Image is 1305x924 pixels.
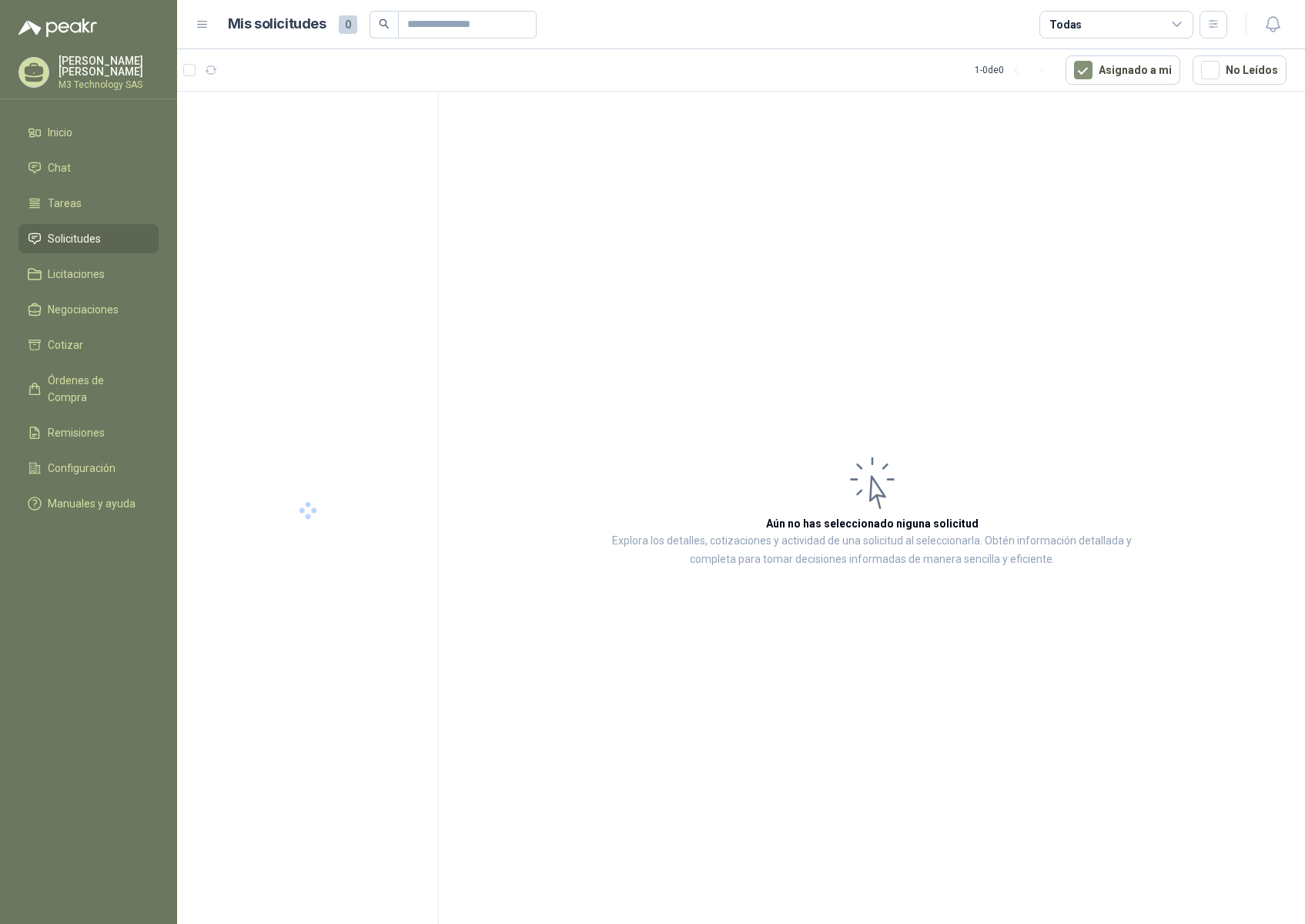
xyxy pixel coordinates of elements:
span: Tareas [48,195,82,212]
div: 1 - 0 de 0 [975,58,1053,82]
a: Manuales y ayuda [18,489,159,518]
span: Licitaciones [48,266,105,283]
div: Todas [1049,16,1082,33]
a: Licitaciones [18,259,159,289]
a: Chat [18,153,159,182]
span: Configuración [48,460,115,477]
a: Cotizar [18,330,159,360]
a: Solicitudes [18,224,159,253]
button: Asignado a mi [1066,55,1180,85]
a: Negociaciones [18,295,159,324]
p: Explora los detalles, cotizaciones y actividad de una solicitud al seleccionarla. Obtén informaci... [593,532,1151,569]
h3: Aún no has seleccionado niguna solicitud [766,515,979,532]
p: M3 Technology SAS [59,80,159,89]
span: Órdenes de Compra [48,372,144,406]
a: Tareas [18,189,159,218]
span: Inicio [48,124,72,141]
button: No Leídos [1193,55,1287,85]
p: [PERSON_NAME] [PERSON_NAME] [59,55,159,77]
span: Negociaciones [48,301,119,318]
span: Manuales y ayuda [48,495,136,512]
img: Logo peakr [18,18,97,37]
span: Chat [48,159,71,176]
span: 0 [339,15,357,34]
a: Órdenes de Compra [18,366,159,412]
span: Solicitudes [48,230,101,247]
span: Remisiones [48,424,105,441]
a: Configuración [18,454,159,483]
h1: Mis solicitudes [228,13,326,35]
a: Remisiones [18,418,159,447]
span: Cotizar [48,336,83,353]
a: Inicio [18,118,159,147]
span: search [379,18,390,29]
